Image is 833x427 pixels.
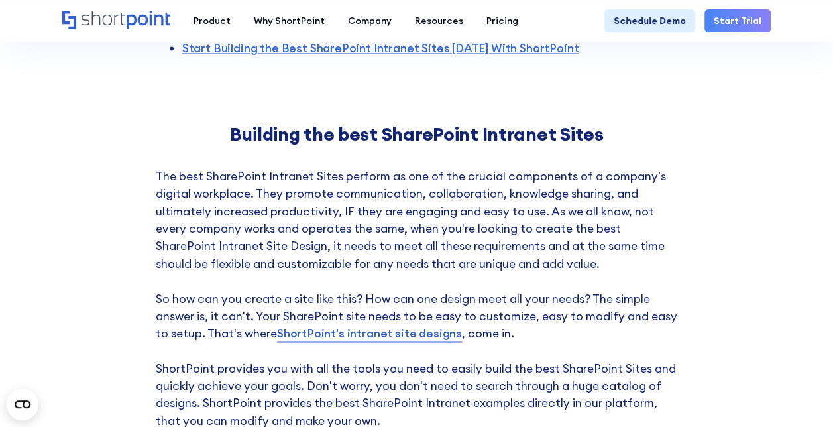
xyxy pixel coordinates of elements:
[404,9,475,32] a: Resources
[156,123,678,145] h2: Building the best SharePoint Intranet Sites
[604,9,695,32] a: Schedule Demo
[348,14,392,28] div: Company
[767,363,833,427] iframe: Chat Widget
[7,389,38,420] button: Open CMP widget
[182,9,243,32] a: Product
[415,14,463,28] div: Resources
[254,14,325,28] div: Why ShortPoint
[194,14,231,28] div: Product
[767,363,833,427] div: チャットウィジェット
[62,11,170,30] a: Home
[277,324,462,341] a: ShortPoint's intranet site designs
[475,9,530,32] a: Pricing
[704,9,771,32] a: Start Trial
[337,9,404,32] a: Company
[243,9,337,32] a: Why ShortPoint
[182,40,579,56] a: Start Building the Best SharePoint Intranet Sites [DATE] With ShortPoint
[486,14,518,28] div: Pricing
